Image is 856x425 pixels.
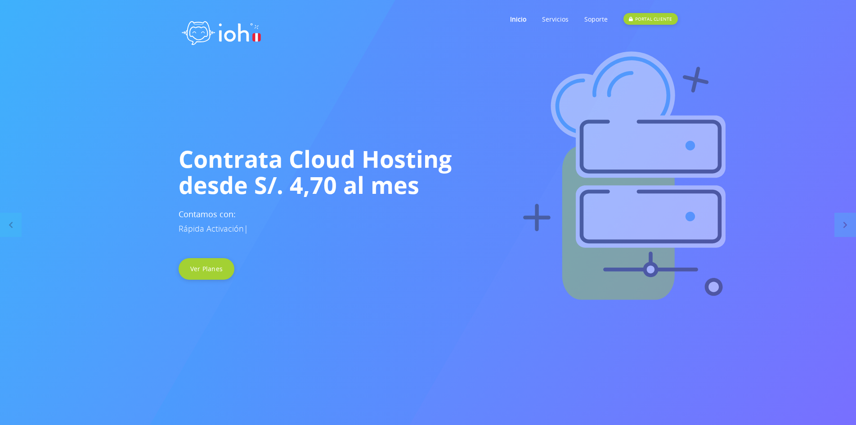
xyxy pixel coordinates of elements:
[510,1,526,37] a: Inicio
[179,11,264,51] img: logo ioh
[179,223,244,234] span: Rápida Activación
[584,1,608,37] a: Soporte
[244,223,248,234] span: |
[179,207,678,236] h3: Contamos con:
[542,1,569,37] a: Servicios
[623,1,677,37] a: PORTAL CLIENTE
[179,258,235,280] a: Ver Planes
[623,13,677,25] div: PORTAL CLIENTE
[179,146,678,198] h1: Contrata Cloud Hosting desde S/. 4,70 al mes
